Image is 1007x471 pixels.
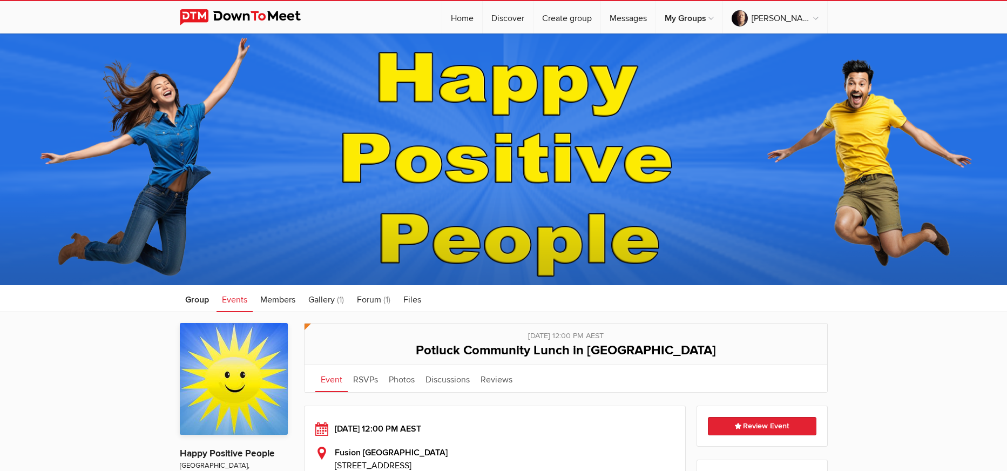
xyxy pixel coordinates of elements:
[180,448,275,459] a: Happy Positive People
[403,294,421,305] span: Files
[255,285,301,312] a: Members
[260,294,295,305] span: Members
[398,285,427,312] a: Files
[308,294,335,305] span: Gallery
[315,365,348,392] a: Event
[483,1,533,33] a: Discover
[383,294,390,305] span: (1)
[723,1,827,33] a: [PERSON_NAME]
[656,1,722,33] a: My Groups
[217,285,253,312] a: Events
[303,285,349,312] a: Gallery (1)
[180,285,214,312] a: Group
[180,323,288,435] img: Happy Positive People
[357,294,381,305] span: Forum
[533,1,600,33] a: Create group
[708,417,816,435] a: Review Event
[383,365,420,392] a: Photos
[416,342,716,358] span: Potluck Community Lunch in [GEOGRAPHIC_DATA]
[348,365,383,392] a: RSVPs
[601,1,655,33] a: Messages
[315,324,816,342] div: [DATE] 12:00 PM AEST
[185,294,209,305] span: Group
[442,1,482,33] a: Home
[420,365,475,392] a: Discussions
[315,422,675,435] div: [DATE] 12:00 PM AEST
[180,9,317,25] img: DownToMeet
[475,365,518,392] a: Reviews
[335,447,448,458] b: Fusion [GEOGRAPHIC_DATA]
[337,294,344,305] span: (1)
[222,294,247,305] span: Events
[352,285,396,312] a: Forum (1)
